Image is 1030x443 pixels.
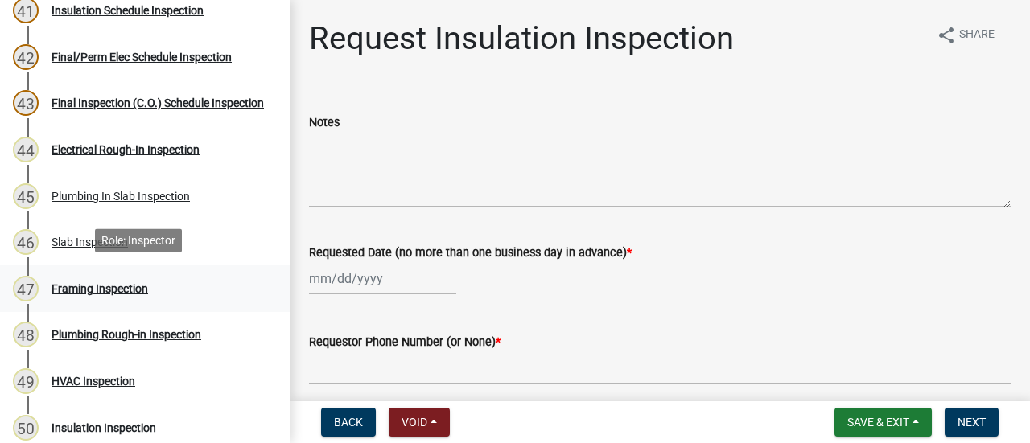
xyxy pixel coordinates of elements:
[309,19,734,58] h1: Request Insulation Inspection
[847,416,909,429] span: Save & Exit
[13,137,39,162] div: 44
[309,262,456,295] input: mm/dd/yyyy
[309,337,501,348] label: Requestor Phone Number (or None)
[13,415,39,441] div: 50
[51,375,135,387] div: HVAC Inspection
[834,408,932,437] button: Save & Exit
[402,416,427,429] span: Void
[309,248,632,259] label: Requested Date (no more than one business day in advance)
[924,19,1007,51] button: shareShare
[13,90,39,116] div: 43
[13,229,39,255] div: 46
[309,117,340,129] label: Notes
[389,408,450,437] button: Void
[945,408,999,437] button: Next
[51,5,204,16] div: Insulation Schedule Inspection
[958,416,986,429] span: Next
[51,422,156,433] div: Insulation Inspection
[334,416,363,429] span: Back
[51,236,128,248] div: Slab Inspection
[51,144,200,155] div: Electrical Rough-In Inspection
[51,329,201,340] div: Plumbing Rough-in Inspection
[13,368,39,394] div: 49
[13,276,39,301] div: 47
[937,26,956,45] i: share
[51,97,264,109] div: Final Inspection (C.O.) Schedule Inspection
[51,51,232,63] div: Final/Perm Elec Schedule Inspection
[13,183,39,209] div: 45
[51,191,190,202] div: Plumbing In Slab Inspection
[959,26,995,45] span: Share
[321,408,376,437] button: Back
[95,228,182,252] div: Role: Inspector
[51,283,148,294] div: Framing Inspection
[13,322,39,347] div: 48
[13,44,39,70] div: 42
